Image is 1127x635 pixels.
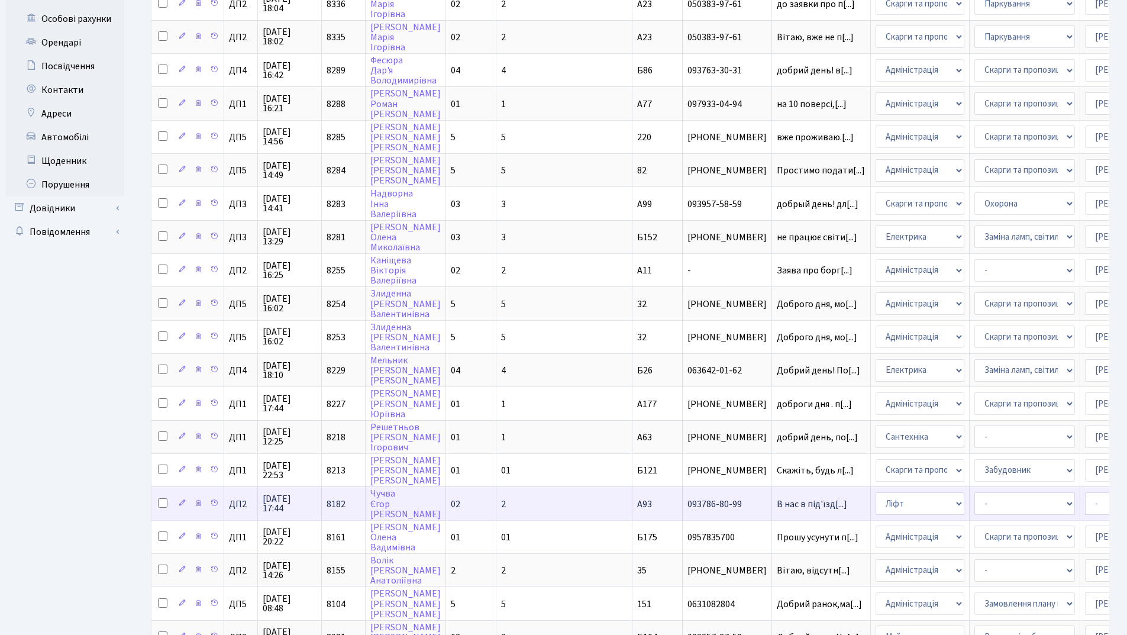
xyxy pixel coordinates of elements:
[370,488,441,521] a: ЧучваЄгор[PERSON_NAME]
[687,99,767,109] span: 097933-04-94
[501,164,506,177] span: 5
[451,298,456,311] span: 5
[687,133,767,142] span: [PHONE_NUMBER]
[777,464,854,477] span: Скажіть, будь л[...]
[229,366,253,375] span: ДП4
[687,399,767,409] span: [PHONE_NUMBER]
[777,164,865,177] span: Простимо подати[...]
[229,433,253,442] span: ДП1
[451,464,460,477] span: 01
[327,131,345,144] span: 8285
[327,98,345,111] span: 8288
[6,54,124,78] a: Посвідчення
[263,561,317,580] span: [DATE] 14:26
[777,264,852,277] span: Заява про борг[...]
[263,161,317,180] span: [DATE] 14:49
[501,598,506,611] span: 5
[327,298,345,311] span: 8254
[637,464,657,477] span: Б121
[6,220,124,244] a: Повідомлення
[451,131,456,144] span: 5
[637,298,647,311] span: 32
[501,398,506,411] span: 1
[6,173,124,196] a: Порушення
[327,264,345,277] span: 8255
[263,361,317,380] span: [DATE] 18:10
[370,221,441,254] a: [PERSON_NAME]ОленаМиколаївна
[327,164,345,177] span: 8284
[777,498,847,511] span: В нас в під'їзд[...]
[777,531,858,544] span: Прошу усунути п[...]
[327,464,345,477] span: 8213
[263,294,317,313] span: [DATE] 16:02
[637,364,653,377] span: Б26
[370,154,441,187] a: [PERSON_NAME][PERSON_NAME][PERSON_NAME]
[327,64,345,77] span: 8289
[451,531,460,544] span: 01
[263,494,317,513] span: [DATE] 17:44
[370,454,441,487] a: [PERSON_NAME][PERSON_NAME][PERSON_NAME]
[451,431,460,444] span: 01
[501,31,506,44] span: 2
[229,133,253,142] span: ДП5
[637,598,651,611] span: 151
[263,27,317,46] span: [DATE] 18:02
[229,566,253,575] span: ДП2
[327,498,345,511] span: 8182
[637,264,652,277] span: А11
[6,102,124,125] a: Адреси
[370,188,416,221] a: НадворнаІннаВалеріївна
[229,399,253,409] span: ДП1
[501,298,506,311] span: 5
[637,331,647,344] span: 32
[637,531,657,544] span: Б175
[229,599,253,609] span: ДП5
[687,466,767,475] span: [PHONE_NUMBER]
[501,564,506,577] span: 2
[6,125,124,149] a: Автомобілі
[777,298,857,311] span: Доброго дня, мо[...]
[370,588,441,621] a: [PERSON_NAME][PERSON_NAME][PERSON_NAME]
[263,427,317,446] span: [DATE] 12:25
[327,31,345,44] span: 8335
[637,64,653,77] span: Б86
[637,98,652,111] span: А77
[263,227,317,246] span: [DATE] 13:29
[687,566,767,575] span: [PHONE_NUMBER]
[229,166,253,175] span: ДП5
[687,233,767,242] span: [PHONE_NUMBER]
[229,266,253,275] span: ДП2
[637,31,652,44] span: А23
[637,431,652,444] span: А63
[451,31,460,44] span: 02
[451,498,460,511] span: 02
[501,531,511,544] span: 01
[263,94,317,113] span: [DATE] 16:21
[451,198,460,211] span: 03
[229,466,253,475] span: ДП1
[637,131,651,144] span: 220
[777,598,862,611] span: Добрий ранок,ма[...]
[263,61,317,80] span: [DATE] 16:42
[501,231,506,244] span: 3
[263,327,317,346] span: [DATE] 16:02
[501,98,506,111] span: 1
[777,231,857,244] span: не працює світи[...]
[229,66,253,75] span: ДП4
[370,421,441,454] a: Решетньов[PERSON_NAME]Ігорович
[501,431,506,444] span: 1
[777,564,850,577] span: Вітаю, відсутн[...]
[687,433,767,442] span: [PHONE_NUMBER]
[327,598,345,611] span: 8104
[263,461,317,480] span: [DATE] 22:53
[6,78,124,102] a: Контакти
[501,264,506,277] span: 2
[229,333,253,342] span: ДП5
[6,7,124,31] a: Особові рахунки
[370,354,441,387] a: Мельник[PERSON_NAME][PERSON_NAME]
[687,299,767,309] span: [PHONE_NUMBER]
[501,331,506,344] span: 5
[6,149,124,173] a: Щоденник
[637,564,647,577] span: 35
[777,198,858,211] span: добрый день! дл[...]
